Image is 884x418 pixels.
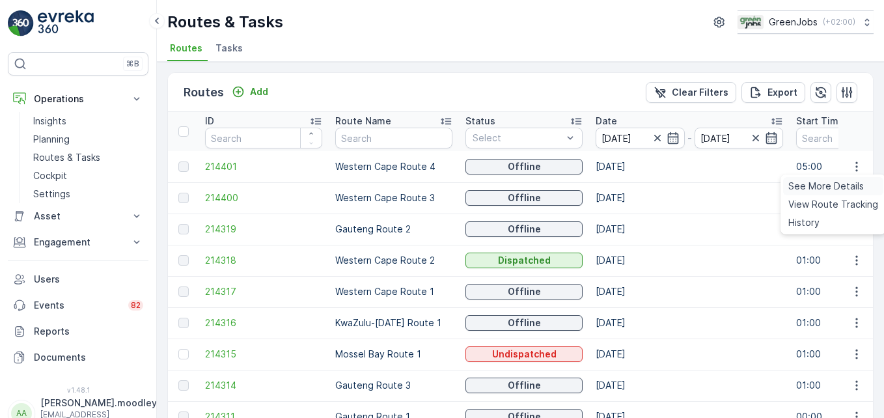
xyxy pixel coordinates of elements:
[672,86,728,99] p: Clear Filters
[205,285,322,298] a: 214317
[205,191,322,204] a: 214400
[126,59,139,69] p: ⌘B
[184,83,224,102] p: Routes
[170,42,202,55] span: Routes
[250,85,268,98] p: Add
[738,10,874,34] button: GreenJobs(+02:00)
[178,349,189,359] div: Toggle Row Selected
[28,167,148,185] a: Cockpit
[33,115,66,128] p: Insights
[28,130,148,148] a: Planning
[589,245,790,276] td: [DATE]
[823,17,855,27] p: ( +02:00 )
[589,276,790,307] td: [DATE]
[788,216,820,229] span: History
[205,128,322,148] input: Search
[508,223,541,236] p: Offline
[796,115,844,128] p: Start Time
[465,315,583,331] button: Offline
[178,380,189,391] div: Toggle Row Selected
[687,130,692,146] p: -
[646,82,736,103] button: Clear Filters
[329,339,459,370] td: Mossel Bay Route 1
[34,351,143,364] p: Documents
[738,15,764,29] img: Green_Jobs_Logo.png
[34,299,120,312] p: Events
[205,348,322,361] a: 214315
[465,115,495,128] p: Status
[596,115,617,128] p: Date
[589,339,790,370] td: [DATE]
[178,318,189,328] div: Toggle Row Selected
[335,128,452,148] input: Search
[329,370,459,401] td: Gauteng Route 3
[783,177,883,195] a: See More Details
[465,221,583,237] button: Offline
[508,191,541,204] p: Offline
[178,286,189,297] div: Toggle Row Selected
[8,229,148,255] button: Engagement
[465,253,583,268] button: Dispatched
[508,285,541,298] p: Offline
[205,160,322,173] a: 214401
[205,223,322,236] a: 214319
[741,82,805,103] button: Export
[492,348,557,361] p: Undispatched
[508,316,541,329] p: Offline
[508,379,541,392] p: Offline
[329,214,459,245] td: Gauteng Route 2
[8,292,148,318] a: Events82
[40,397,157,410] p: [PERSON_NAME].moodley
[329,245,459,276] td: Western Cape Route 2
[34,273,143,286] p: Users
[8,203,148,229] button: Asset
[28,185,148,203] a: Settings
[205,254,322,267] a: 214318
[329,182,459,214] td: Western Cape Route 3
[695,128,784,148] input: dd/mm/yyyy
[131,300,141,311] p: 82
[28,112,148,130] a: Insights
[8,386,148,394] span: v 1.48.1
[498,254,551,267] p: Dispatched
[589,151,790,182] td: [DATE]
[215,42,243,55] span: Tasks
[34,325,143,338] p: Reports
[178,255,189,266] div: Toggle Row Selected
[465,190,583,206] button: Offline
[465,284,583,300] button: Offline
[329,307,459,339] td: KwaZulu-[DATE] Route 1
[767,86,797,99] p: Export
[38,10,94,36] img: logo_light-DOdMpM7g.png
[465,346,583,362] button: Undispatched
[167,12,283,33] p: Routes & Tasks
[589,182,790,214] td: [DATE]
[33,169,67,182] p: Cockpit
[205,379,322,392] span: 214314
[34,92,122,105] p: Operations
[465,378,583,393] button: Offline
[335,115,391,128] p: Route Name
[589,307,790,339] td: [DATE]
[8,86,148,112] button: Operations
[33,151,100,164] p: Routes & Tasks
[788,198,878,211] span: View Route Tracking
[28,148,148,167] a: Routes & Tasks
[33,133,70,146] p: Planning
[8,344,148,370] a: Documents
[8,266,148,292] a: Users
[508,160,541,173] p: Offline
[227,84,273,100] button: Add
[8,10,34,36] img: logo
[178,161,189,172] div: Toggle Row Selected
[178,193,189,203] div: Toggle Row Selected
[465,159,583,174] button: Offline
[788,180,864,193] span: See More Details
[205,115,214,128] p: ID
